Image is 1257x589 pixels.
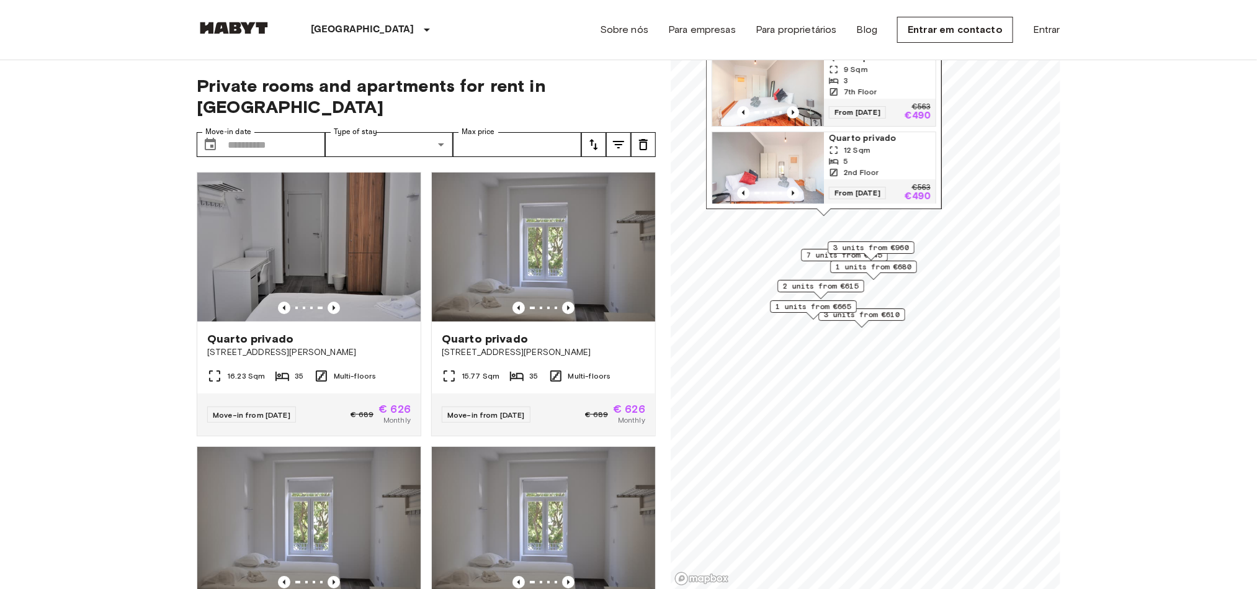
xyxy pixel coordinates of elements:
img: Marketing picture of unit PT-17-005-015-01H [712,52,824,126]
a: Sobre nós [600,22,648,37]
a: Previous imagePrevious imageQuarto privado[STREET_ADDRESS][PERSON_NAME]16.23 Sqm35Multi-floorsMov... [197,172,421,436]
span: 7th Floor [844,86,877,97]
img: Marketing picture of unit PT-17-010-001-21H [432,173,655,321]
span: Quarto privado [207,331,293,346]
span: 35 [295,371,303,382]
span: 3 [844,75,848,86]
a: Blog [857,22,878,37]
a: Para empresas [668,22,736,37]
span: 12 Sqm [844,145,870,156]
div: Map marker [777,280,864,299]
a: Mapbox logo [674,572,729,586]
a: Marketing picture of unit PT-17-005-015-01HPrevious imagePrevious imageQuarto privado9 Sqm37th Fl... [712,51,936,127]
a: Marketing picture of unit PT-17-005-005-05HPrevious imagePrevious imageQuarto privado12 Sqm52nd F... [712,132,936,207]
span: 1 units from €665 [776,301,851,312]
span: € 689 [585,409,608,420]
span: 5 [844,156,848,167]
span: Multi-floors [334,371,377,382]
span: 2 units from €615 [783,281,859,292]
button: tune [581,132,606,157]
span: From [DATE] [829,106,886,119]
button: Previous image [787,187,799,199]
span: € 626 [378,403,411,415]
span: 35 [529,371,538,382]
label: Move-in date [205,127,251,137]
button: Choose date [198,132,223,157]
span: Move-in from [DATE] [447,410,525,420]
a: Entrar [1033,22,1060,37]
button: Previous image [328,302,340,314]
img: Marketing picture of unit PT-17-005-005-05H [712,132,824,207]
button: Previous image [787,106,799,119]
span: [STREET_ADDRESS][PERSON_NAME] [442,346,645,359]
span: 3 units from €610 [824,309,900,320]
p: [GEOGRAPHIC_DATA] [311,22,414,37]
img: Marketing picture of unit PT-17-010-001-08H [197,173,421,321]
span: 1 units from €680 [836,261,911,272]
button: tune [631,132,656,157]
label: Type of stay [334,127,377,137]
span: 15.77 Sqm [462,371,499,382]
span: 7 units from €545 [807,250,882,261]
button: Previous image [278,302,290,314]
p: €490 [905,192,931,202]
button: Previous image [562,302,575,314]
a: Para proprietários [756,22,837,37]
div: Map marker [828,241,915,261]
span: 16.23 Sqm [227,371,265,382]
span: Multi-floors [568,371,611,382]
div: Map marker [770,300,857,320]
span: Private rooms and apartments for rent in [GEOGRAPHIC_DATA] [197,75,656,117]
button: Previous image [512,302,525,314]
span: 2nd Floor [844,167,879,178]
button: Previous image [737,187,749,199]
span: Move-in from [DATE] [213,410,290,420]
span: 9 Sqm [844,64,868,75]
button: tune [606,132,631,157]
p: €563 [912,104,931,111]
button: Previous image [512,576,525,588]
div: Map marker [818,308,905,328]
button: Previous image [562,576,575,588]
span: [STREET_ADDRESS][PERSON_NAME] [207,346,411,359]
span: € 626 [613,403,645,415]
button: Previous image [278,576,290,588]
span: Monthly [618,415,645,426]
a: Marketing picture of unit PT-17-010-001-21HPrevious imagePrevious imageQuarto privado[STREET_ADDR... [431,172,656,436]
div: Map marker [830,261,917,280]
button: Previous image [328,576,340,588]
span: From [DATE] [829,187,886,199]
a: Entrar em contacto [897,17,1013,43]
span: Quarto privado [829,132,931,145]
label: Max price [462,127,495,137]
span: Quarto privado [442,331,528,346]
span: Monthly [383,415,411,426]
img: Habyt [197,22,271,34]
p: €563 [912,184,931,192]
button: Previous image [737,106,749,119]
p: €490 [905,111,931,121]
div: Map marker [801,249,888,268]
span: 3 units from €960 [833,242,909,253]
span: € 689 [351,409,374,420]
